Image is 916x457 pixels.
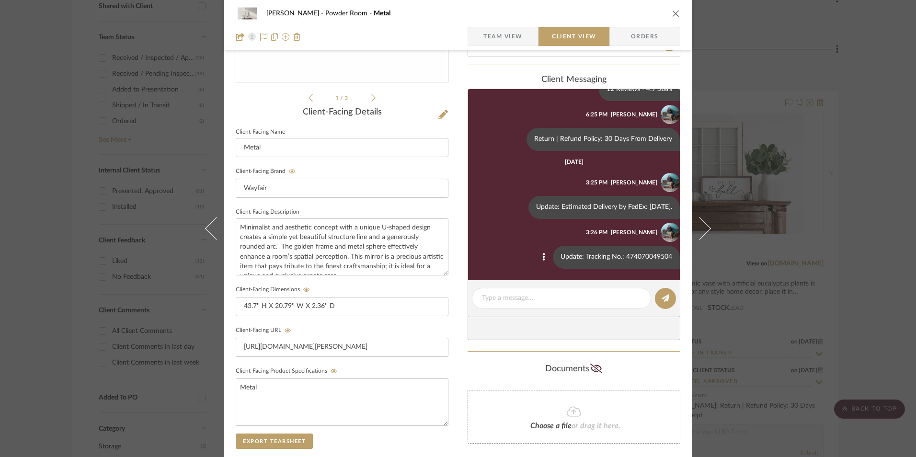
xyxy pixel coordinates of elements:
img: cbc8425f-1f68-4f49-85ba-abbd887b304e.png [661,105,680,124]
div: Return | Refund Policy: 30 Days From Delivery [527,128,680,151]
span: / [340,95,344,101]
div: [DATE] [565,159,584,165]
span: Metal [374,10,390,17]
span: 1 [335,95,340,101]
button: Client-Facing Dimensions [300,286,313,293]
div: Client-Facing Details [236,107,448,118]
div: Update: Estimated Delivery by FedEx: [DATE]. [528,196,680,219]
label: Client-Facing Product Specifications [236,368,340,375]
span: Team View [483,27,523,46]
button: Client-Facing URL [281,327,294,334]
div: [PERSON_NAME] [611,228,657,237]
img: Remove from project [293,33,301,41]
span: Choose a file [530,422,572,430]
div: 3:25 PM [586,178,607,187]
input: Enter item dimensions [236,297,448,316]
input: Enter Client-Facing Item Name [236,138,448,157]
span: Orders [620,27,669,46]
div: 12 Reviews - 4.9 Stars [599,78,680,101]
button: Export Tearsheet [236,434,313,449]
label: Client-Facing Description [236,210,299,215]
label: Client-Facing Brand [236,168,298,175]
img: 12331dfa-72e1-4fe4-8d59-43d832cf77e3_48x40.jpg [236,4,259,23]
label: Client-Facing Name [236,130,285,135]
div: [PERSON_NAME] [611,178,657,187]
button: Client-Facing Product Specifications [327,368,340,375]
label: Client-Facing URL [236,327,294,334]
span: 3 [344,95,349,101]
span: [PERSON_NAME] [266,10,325,17]
input: Enter item URL [236,338,448,357]
button: Client-Facing Brand [286,168,298,175]
span: Client View [552,27,596,46]
img: cbc8425f-1f68-4f49-85ba-abbd887b304e.png [661,223,680,242]
div: Documents [468,361,680,377]
label: Client-Facing Dimensions [236,286,313,293]
input: Enter Client-Facing Brand [236,179,448,198]
div: 3:26 PM [586,228,607,237]
div: client Messaging [468,75,680,85]
button: close [672,9,680,18]
img: cbc8425f-1f68-4f49-85ba-abbd887b304e.png [661,173,680,192]
div: [PERSON_NAME] [611,110,657,119]
span: or drag it here. [572,422,620,430]
div: Update: Tracking No.: 474070049504 [553,246,680,269]
span: Powder Room [325,10,374,17]
div: 6:25 PM [586,110,607,119]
